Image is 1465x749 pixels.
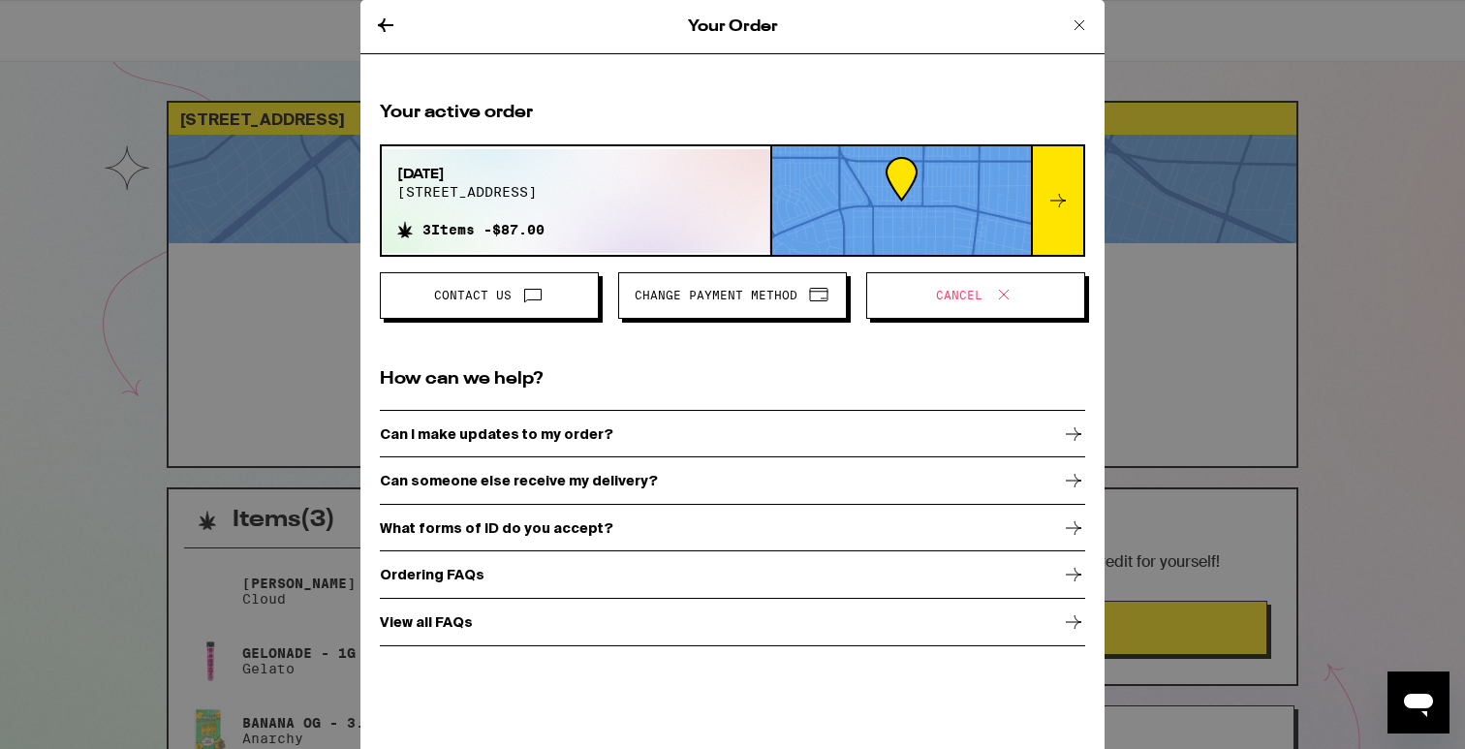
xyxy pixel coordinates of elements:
a: Ordering FAQs [380,552,1085,600]
p: What forms of ID do you accept? [380,520,613,536]
p: Can I make updates to my order? [380,426,613,442]
button: Change Payment Method [618,272,847,319]
p: View all FAQs [380,614,473,630]
span: Cancel [936,290,982,301]
a: Can I make updates to my order? [380,411,1085,458]
iframe: To enrich screen reader interactions, please activate Accessibility in Grammarly extension settings [1387,671,1449,733]
span: Contact Us [434,290,512,301]
a: What forms of ID do you accept? [380,505,1085,552]
p: Ordering FAQs [380,567,484,582]
span: [STREET_ADDRESS] [397,184,545,200]
button: Cancel [866,272,1085,319]
p: Can someone else receive my delivery? [380,473,658,488]
a: Can someone else receive my delivery? [380,458,1085,506]
h2: Your active order [380,101,1085,125]
span: Change Payment Method [635,290,797,301]
button: Contact Us [380,272,599,319]
span: 3 Items - $87.00 [422,222,545,237]
a: View all FAQs [380,599,1085,646]
h2: How can we help? [380,367,1085,391]
span: [DATE] [397,165,545,184]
